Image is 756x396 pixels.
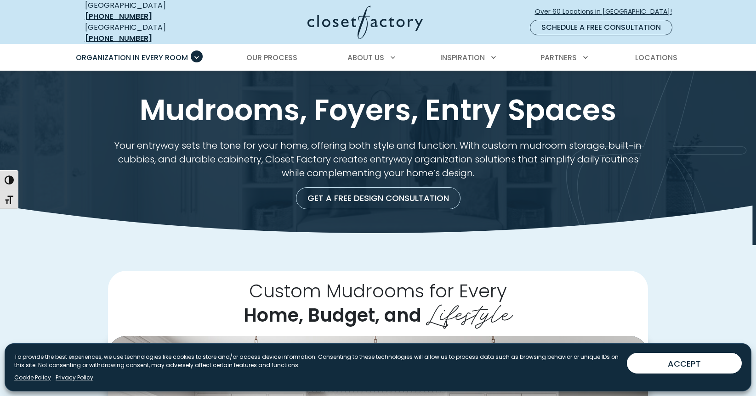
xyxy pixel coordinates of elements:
button: ACCEPT [627,353,742,374]
span: Partners [540,52,577,63]
a: Schedule a Free Consultation [530,20,672,35]
span: Organization in Every Room [76,52,188,63]
a: Get a Free Design Consultation [296,187,460,209]
span: Custom Mudrooms for Every [249,278,507,304]
nav: Primary Menu [69,45,687,71]
a: [PHONE_NUMBER] [85,33,152,44]
p: Your entryway sets the tone for your home, offering both style and function. With custom mudroom ... [108,139,648,180]
span: Lifestyle [426,293,513,329]
a: Cookie Policy [14,374,51,382]
h1: Mudrooms, Foyers, Entry Spaces [83,93,673,128]
a: Over 60 Locations in [GEOGRAPHIC_DATA]! [534,4,680,20]
span: Locations [635,52,677,63]
span: Over 60 Locations in [GEOGRAPHIC_DATA]! [535,7,679,17]
a: Privacy Policy [56,374,93,382]
span: About Us [347,52,384,63]
a: [PHONE_NUMBER] [85,11,152,22]
div: [GEOGRAPHIC_DATA] [85,22,218,44]
p: To provide the best experiences, we use technologies like cookies to store and/or access device i... [14,353,620,369]
span: Inspiration [440,52,485,63]
span: Our Process [246,52,297,63]
span: Home, Budget, and [244,302,421,328]
img: Closet Factory Logo [307,6,423,39]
